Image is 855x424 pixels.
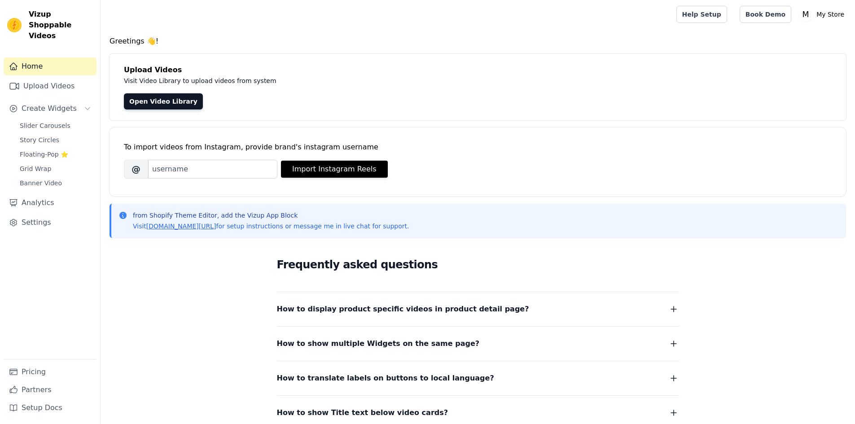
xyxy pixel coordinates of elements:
span: How to translate labels on buttons to local language? [277,372,494,385]
button: How to display product specific videos in product detail page? [277,303,679,315]
p: My Store [813,6,848,22]
span: Story Circles [20,136,59,144]
button: How to show Title text below video cards? [277,407,679,419]
button: M My Store [798,6,848,22]
a: Story Circles [14,134,96,146]
a: Pricing [4,363,96,381]
p: from Shopify Theme Editor, add the Vizup App Block [133,211,409,220]
text: M [802,10,809,19]
p: Visit for setup instructions or message me in live chat for support. [133,222,409,231]
h2: Frequently asked questions [277,256,679,274]
span: How to show Title text below video cards? [277,407,448,419]
span: Vizup Shoppable Videos [29,9,93,41]
span: How to show multiple Widgets on the same page? [277,337,480,350]
a: Slider Carousels [14,119,96,132]
div: To import videos from Instagram, provide brand's instagram username [124,142,832,153]
button: Create Widgets [4,100,96,118]
a: Floating-Pop ⭐ [14,148,96,161]
span: Create Widgets [22,103,77,114]
span: Slider Carousels [20,121,70,130]
a: Open Video Library [124,93,203,109]
a: Help Setup [676,6,727,23]
button: Import Instagram Reels [281,161,388,178]
button: How to translate labels on buttons to local language? [277,372,679,385]
h4: Upload Videos [124,65,832,75]
button: How to show multiple Widgets on the same page? [277,337,679,350]
a: Home [4,57,96,75]
input: username [148,160,277,179]
span: Grid Wrap [20,164,51,173]
p: Visit Video Library to upload videos from system [124,75,526,86]
span: @ [124,160,148,179]
span: Floating-Pop ⭐ [20,150,68,159]
span: Banner Video [20,179,62,188]
a: Book Demo [740,6,791,23]
a: Settings [4,214,96,232]
span: How to display product specific videos in product detail page? [277,303,529,315]
a: Analytics [4,194,96,212]
a: Banner Video [14,177,96,189]
a: Grid Wrap [14,162,96,175]
img: Vizup [7,18,22,32]
a: Setup Docs [4,399,96,417]
a: Partners [4,381,96,399]
a: Upload Videos [4,77,96,95]
h4: Greetings 👋! [110,36,846,47]
a: [DOMAIN_NAME][URL] [146,223,216,230]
